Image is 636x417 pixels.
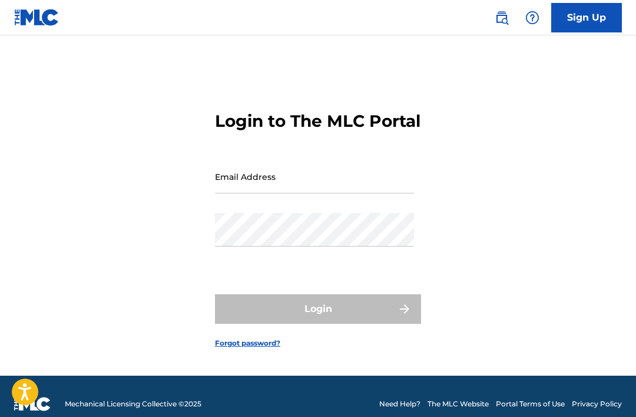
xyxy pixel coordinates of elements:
[14,397,51,411] img: logo
[495,11,509,25] img: search
[14,9,59,26] img: MLC Logo
[572,399,622,409] a: Privacy Policy
[215,338,280,349] a: Forgot password?
[65,399,201,409] span: Mechanical Licensing Collective © 2025
[490,6,514,29] a: Public Search
[521,6,544,29] div: Help
[215,111,420,132] h3: Login to The MLC Portal
[551,3,622,32] a: Sign Up
[379,399,420,409] a: Need Help?
[496,399,565,409] a: Portal Terms of Use
[428,399,489,409] a: The MLC Website
[525,11,539,25] img: help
